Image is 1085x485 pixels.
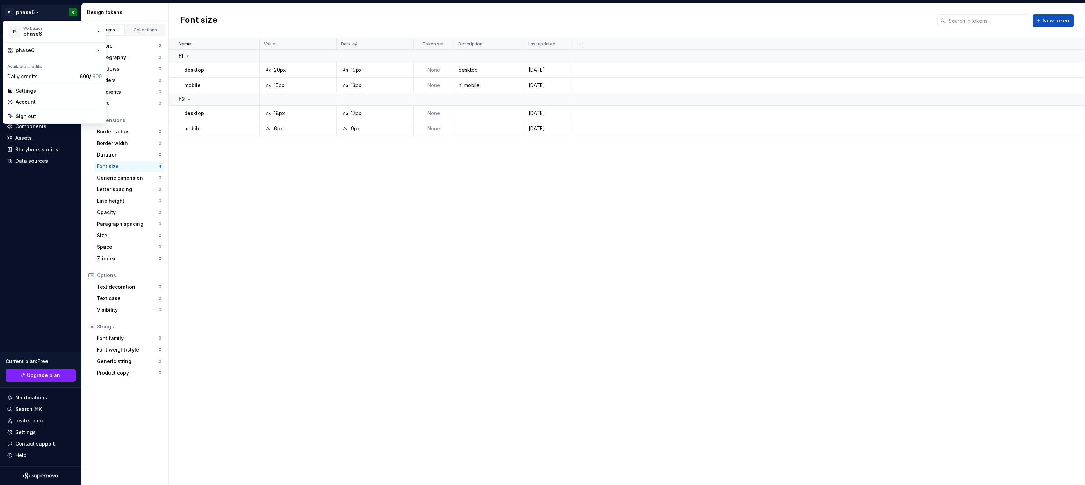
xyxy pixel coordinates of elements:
[23,26,95,30] div: Workspace
[16,87,102,94] div: Settings
[5,60,105,71] div: Available credits
[16,99,102,106] div: Account
[80,73,102,79] span: 600 /
[23,30,83,37] div: phase6
[92,73,102,79] span: 600
[7,73,77,80] div: Daily credits
[16,113,102,120] div: Sign out
[16,47,95,54] div: phase6
[8,26,21,38] div: P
